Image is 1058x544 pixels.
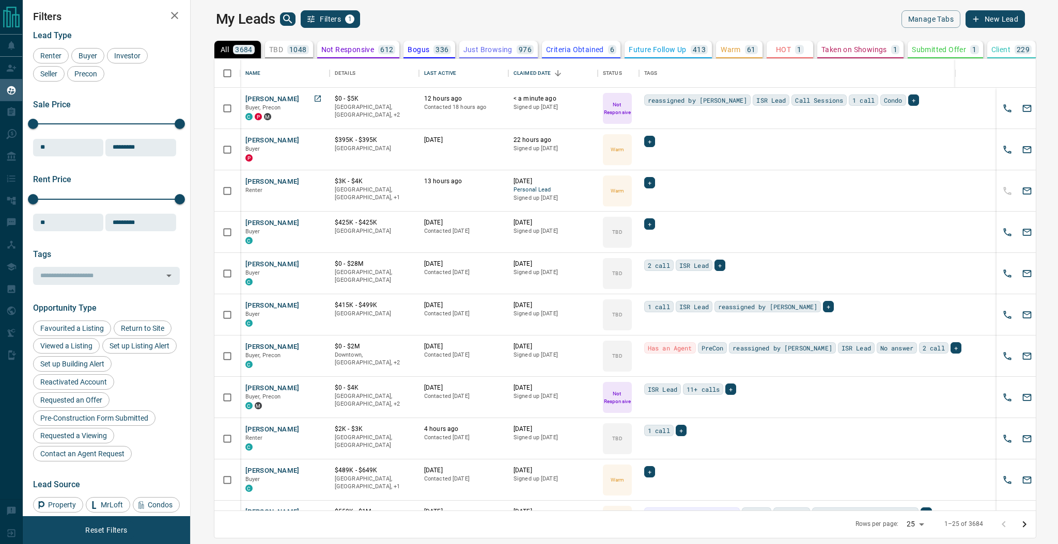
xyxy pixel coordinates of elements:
[514,145,593,153] p: Signed up [DATE]
[33,446,132,461] div: Contact an Agent Request
[842,343,871,353] span: ISR Lead
[514,507,593,516] p: [DATE]
[648,219,651,229] span: +
[424,94,503,103] p: 12 hours ago
[245,104,281,111] span: Buyer, Precon
[107,48,148,63] div: Investor
[514,59,551,88] div: Claimed Date
[725,383,736,395] div: +
[1019,183,1035,199] button: Email
[424,260,503,268] p: [DATE]
[644,218,655,230] div: +
[514,177,593,186] p: [DATE]
[424,227,503,235] p: Contacted [DATE]
[903,517,927,532] div: 25
[648,260,670,270] span: 2 call
[648,425,670,436] span: 1 call
[1022,145,1032,155] svg: Email
[679,260,709,270] span: ISR Lead
[245,113,253,120] div: condos.ca
[1000,390,1015,405] button: Call
[924,508,928,518] span: +
[144,501,176,509] span: Condos
[747,46,756,53] p: 61
[852,95,875,105] span: 1 call
[86,497,130,513] div: MrLoft
[702,343,724,353] span: PreCon
[255,113,262,120] div: property.ca
[1019,266,1035,281] button: Email
[245,342,300,352] button: [PERSON_NAME]
[648,508,736,518] span: Pre-Construction Inquiry
[335,310,414,318] p: [GEOGRAPHIC_DATA]
[611,146,624,153] p: Warm
[514,351,593,359] p: Signed up [DATE]
[610,46,614,53] p: 6
[644,177,655,188] div: +
[1019,142,1035,157] button: Email
[424,434,503,442] p: Contacted [DATE]
[37,52,65,60] span: Renter
[33,356,112,372] div: Set up Building Alert
[424,342,503,351] p: [DATE]
[424,218,503,227] p: [DATE]
[335,434,414,450] p: [GEOGRAPHIC_DATA], [GEOGRAPHIC_DATA]
[519,46,532,53] p: 976
[37,360,108,368] span: Set up Building Alert
[514,301,593,310] p: [DATE]
[884,95,903,105] span: Condo
[424,136,503,145] p: [DATE]
[1022,392,1032,403] svg: Email
[33,66,65,82] div: Seller
[893,46,897,53] p: 1
[693,46,706,53] p: 413
[648,301,670,312] span: 1 call
[612,311,622,318] p: TBD
[880,343,913,353] span: No answer
[44,501,80,509] span: Property
[245,352,281,359] span: Buyer, Precon
[301,10,360,28] button: Filters1
[335,177,414,186] p: $3K - $4K
[1002,434,1013,444] svg: Call
[335,466,414,475] p: $489K - $649K
[1022,268,1032,279] svg: Email
[33,30,72,40] span: Lead Type
[424,507,503,516] p: [DATE]
[1019,348,1035,364] button: Email
[37,414,152,422] span: Pre-Construction Form Submitted
[245,301,300,311] button: [PERSON_NAME]
[37,378,111,386] span: Reactivated Account
[37,431,111,440] span: Requested a Viewing
[221,46,229,53] p: All
[33,48,69,63] div: Renter
[951,342,961,354] div: +
[335,260,414,268] p: $0 - $28M
[245,402,253,409] div: condos.ca
[514,186,593,195] span: Personal Lead
[264,113,271,120] div: mrloft.ca
[321,46,375,53] p: Not Responsive
[280,12,295,26] button: search button
[639,59,997,88] div: Tags
[245,177,300,187] button: [PERSON_NAME]
[687,384,720,394] span: 11+ calls
[75,52,101,60] span: Buyer
[1017,46,1030,53] p: 229
[514,260,593,268] p: [DATE]
[269,46,283,53] p: TBD
[1002,145,1013,155] svg: Call
[1019,307,1035,323] button: Email
[245,485,253,492] div: condos.ca
[335,186,414,202] p: Toronto
[944,520,984,529] p: 1–25 of 3684
[514,425,593,434] p: [DATE]
[514,475,593,483] p: Signed up [DATE]
[1022,310,1032,320] svg: Email
[644,136,655,147] div: +
[33,428,114,443] div: Requested a Viewing
[603,59,622,88] div: Status
[335,507,414,516] p: $550K - $1M
[245,269,260,276] span: Buyer
[966,10,1025,28] button: New Lead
